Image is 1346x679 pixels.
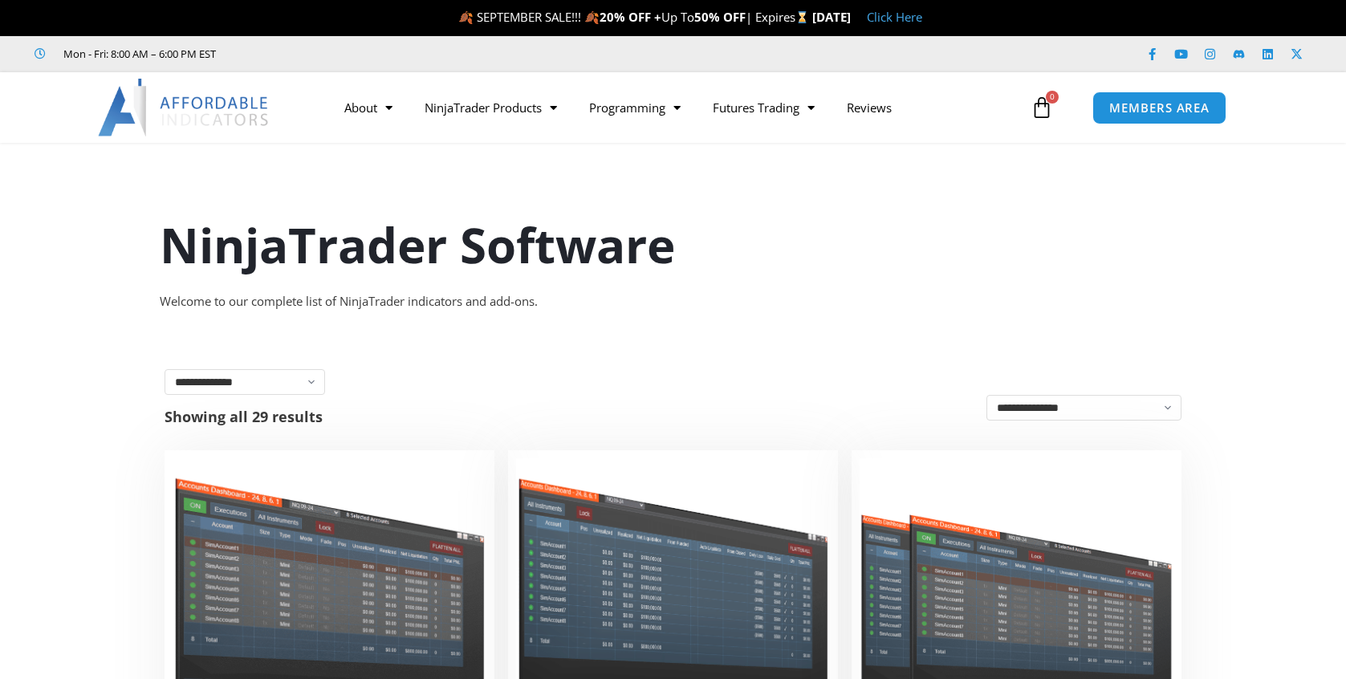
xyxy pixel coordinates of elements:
[59,44,216,63] span: Mon - Fri: 8:00 AM – 6:00 PM EST
[328,89,409,126] a: About
[600,9,661,25] strong: 20% OFF +
[796,11,808,23] img: ⌛
[1109,102,1210,114] span: MEMBERS AREA
[831,89,908,126] a: Reviews
[986,395,1181,421] select: Shop order
[1006,84,1077,131] a: 0
[1046,91,1059,104] span: 0
[165,409,323,424] p: Showing all 29 results
[458,9,812,25] span: 🍂 SEPTEMBER SALE!!! 🍂 Up To | Expires
[1092,91,1226,124] a: MEMBERS AREA
[328,89,1027,126] nav: Menu
[573,89,697,126] a: Programming
[160,291,1187,313] div: Welcome to our complete list of NinjaTrader indicators and add-ons.
[98,79,270,136] img: LogoAI | Affordable Indicators – NinjaTrader
[867,9,922,25] a: Click Here
[694,9,746,25] strong: 50% OFF
[697,89,831,126] a: Futures Trading
[409,89,573,126] a: NinjaTrader Products
[812,9,851,25] strong: [DATE]
[238,46,479,62] iframe: Customer reviews powered by Trustpilot
[160,211,1187,279] h1: NinjaTrader Software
